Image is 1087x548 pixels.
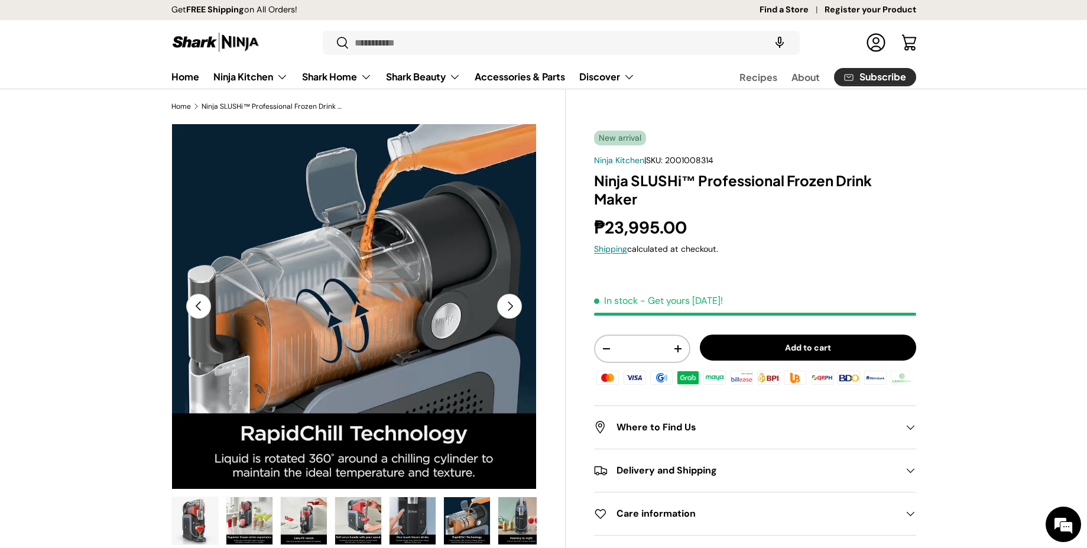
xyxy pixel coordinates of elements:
a: Shipping [594,244,627,254]
div: calculated at checkout. [594,243,916,255]
summary: Discover [572,65,642,89]
p: - Get yours [DATE]! [640,294,723,307]
h2: Where to Find Us [594,420,897,434]
a: Subscribe [834,68,916,86]
a: Recipes [739,66,777,89]
speech-search-button: Search by voice [761,30,799,56]
img: maya [702,369,728,387]
em: Submit [173,364,215,380]
button: Add to cart [700,335,916,361]
img: Ninja SLUSHi™ Professional Frozen Drink Maker [498,497,544,544]
img: bpi [755,369,781,387]
span: In stock [594,294,638,307]
a: About [791,66,820,89]
img: billease [729,369,755,387]
span: SKU: [646,155,663,166]
h2: Care information [594,507,897,521]
a: Register your Product [825,4,916,17]
a: Ninja Kitchen [594,155,644,166]
img: Ninja SLUSHi™ Professional Frozen Drink Maker [444,497,490,544]
img: Ninja SLUSHi™ Professional Frozen Drink Maker [281,497,327,544]
span: | [644,155,713,166]
h1: Ninja SLUSHi™ Professional Frozen Drink Maker [594,171,916,208]
a: Find a Store [760,4,825,17]
div: Minimize live chat window [194,6,222,34]
img: metrobank [862,369,888,387]
a: Ninja SLUSHi™ Professional Frozen Drink Maker [202,103,343,110]
div: Leave a message [61,66,199,82]
nav: Secondary [711,65,916,89]
nav: Breadcrumbs [171,101,566,112]
summary: Shark Home [295,65,379,89]
img: Ninja SLUSHi™ Professional Frozen Drink Maker [335,497,381,544]
summary: Ninja Kitchen [206,65,295,89]
img: master [595,369,621,387]
img: landbank [889,369,915,387]
img: visa [621,369,647,387]
summary: Where to Find Us [594,406,916,449]
a: Home [171,103,191,110]
strong: ₱23,995.00 [594,216,690,239]
img: bdo [836,369,862,387]
p: Get on All Orders! [171,4,297,17]
summary: Care information [594,492,916,535]
textarea: Type your message and click 'Submit' [6,323,225,364]
h2: Delivery and Shipping [594,463,897,478]
summary: Delivery and Shipping [594,449,916,492]
span: New arrival [594,131,646,145]
span: We are offline. Please leave us a message. [25,149,206,268]
strong: FREE Shipping [186,4,244,15]
img: grabpay [675,369,701,387]
img: gcash [648,369,674,387]
span: Subscribe [859,72,906,82]
img: Shark Ninja Philippines [171,31,260,54]
span: 2001008314 [665,155,713,166]
a: Home [171,65,199,88]
img: qrph [809,369,835,387]
a: Accessories & Parts [475,65,565,88]
img: ubp [782,369,808,387]
img: Ninja SLUSHi™ Professional Frozen Drink Maker [226,497,272,544]
img: Ninja SLUSHi™ Professional Frozen Drink Maker [172,497,218,544]
summary: Shark Beauty [379,65,468,89]
nav: Primary [171,65,635,89]
img: Ninja SLUSHi™ Professional Frozen Drink Maker [390,497,436,544]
